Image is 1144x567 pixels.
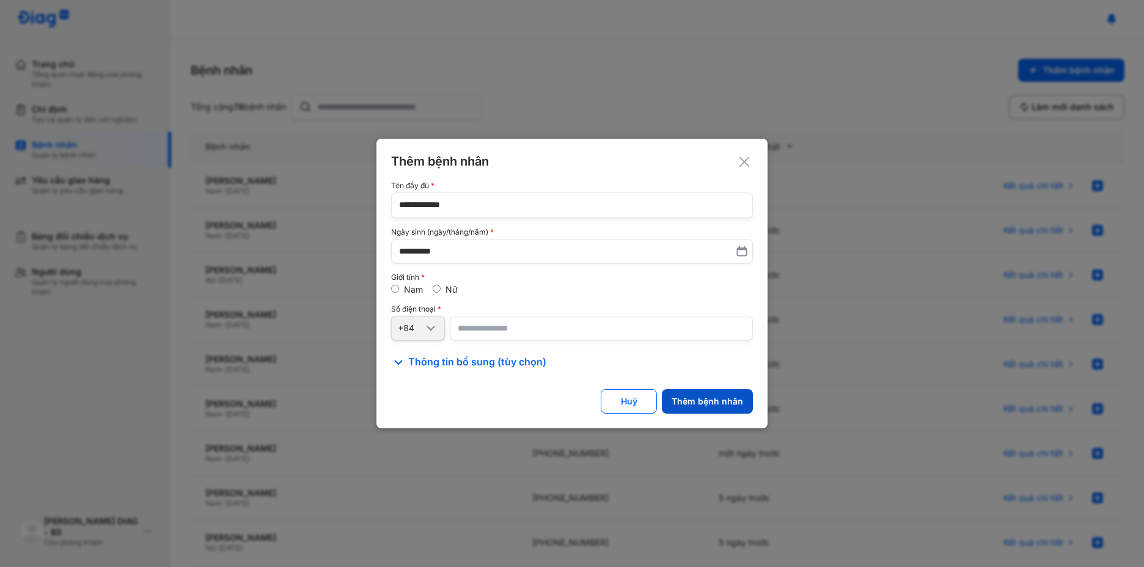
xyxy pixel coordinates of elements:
[446,284,458,294] label: Nữ
[391,153,753,169] div: Thêm bệnh nhân
[391,273,753,282] div: Giới tính
[404,284,423,294] label: Nam
[408,355,546,370] span: Thông tin bổ sung (tùy chọn)
[391,305,753,313] div: Số điện thoại
[672,396,743,407] div: Thêm bệnh nhân
[662,389,753,414] button: Thêm bệnh nhân
[398,323,424,334] div: +84
[391,181,753,190] div: Tên đầy đủ
[391,228,753,236] div: Ngày sinh (ngày/tháng/năm)
[601,389,657,414] button: Huỷ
